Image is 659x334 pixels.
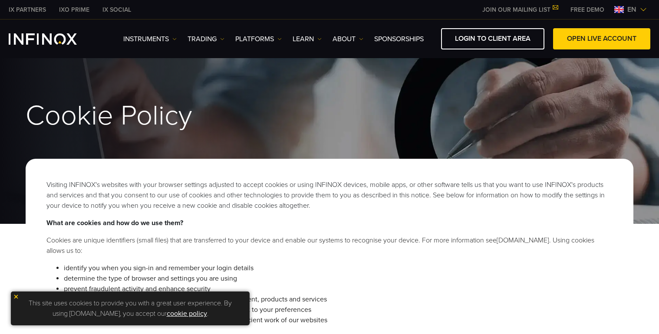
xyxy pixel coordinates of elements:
[333,34,363,44] a: ABOUT
[13,294,19,300] img: yellow close icon
[235,34,282,44] a: PLATFORMS
[64,294,613,305] li: conduct research and diagnostics to improve INFINOX's content, products and services
[624,4,640,15] span: en
[53,5,96,14] a: INFINOX
[123,34,177,44] a: Instruments
[26,101,633,131] h1: Cookie Policy
[9,33,97,45] a: INFINOX Logo
[374,34,424,44] a: SPONSORSHIPS
[64,263,613,273] li: identify you when you sign-in and remember your login details
[46,218,613,228] p: What are cookies and how do we use them?
[96,5,138,14] a: INFINOX
[64,315,613,325] li: monitor visits, performance and errors in order to provide efficient work of our websites
[476,6,564,13] a: JOIN OUR MAILING LIST
[441,28,544,49] a: LOGIN TO CLIENT AREA
[46,180,613,211] p: Visiting INFINOX's websites with your browser settings adjusted to accept cookies or using INFINO...
[64,273,613,284] li: determine the type of browser and settings you are using
[15,296,245,321] p: This site uses cookies to provide you with a great user experience. By using [DOMAIN_NAME], you a...
[64,284,613,294] li: prevent fraudulent activity and enhance security
[293,34,322,44] a: Learn
[188,34,224,44] a: TRADING
[46,235,613,256] li: Cookies are unique identifiers (small files) that are transferred to your device and enable our s...
[2,5,53,14] a: INFINOX
[64,305,613,315] li: allow site owners and third-party advertisers to adjust content to your preferences
[553,28,650,49] a: OPEN LIVE ACCOUNT
[564,5,611,14] a: INFINOX MENU
[497,236,549,245] a: [DOMAIN_NAME]
[167,309,207,318] a: cookie policy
